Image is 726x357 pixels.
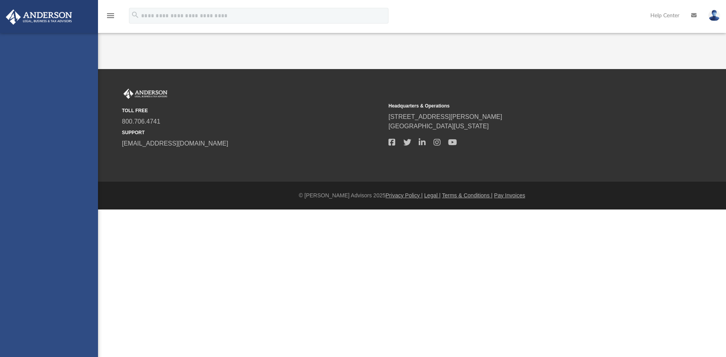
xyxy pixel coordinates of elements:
a: [GEOGRAPHIC_DATA][US_STATE] [388,123,489,129]
a: Pay Invoices [494,192,525,199]
img: Anderson Advisors Platinum Portal [122,89,169,99]
a: menu [106,15,115,20]
a: [STREET_ADDRESS][PERSON_NAME] [388,113,502,120]
img: User Pic [708,10,720,21]
div: © [PERSON_NAME] Advisors 2025 [98,191,726,200]
a: 800.706.4741 [122,118,160,125]
a: [EMAIL_ADDRESS][DOMAIN_NAME] [122,140,228,147]
a: Legal | [424,192,441,199]
small: TOLL FREE [122,107,383,114]
i: search [131,11,140,19]
small: SUPPORT [122,129,383,136]
small: Headquarters & Operations [388,102,650,109]
i: menu [106,11,115,20]
a: Privacy Policy | [386,192,423,199]
img: Anderson Advisors Platinum Portal [4,9,74,25]
a: Terms & Conditions | [442,192,493,199]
